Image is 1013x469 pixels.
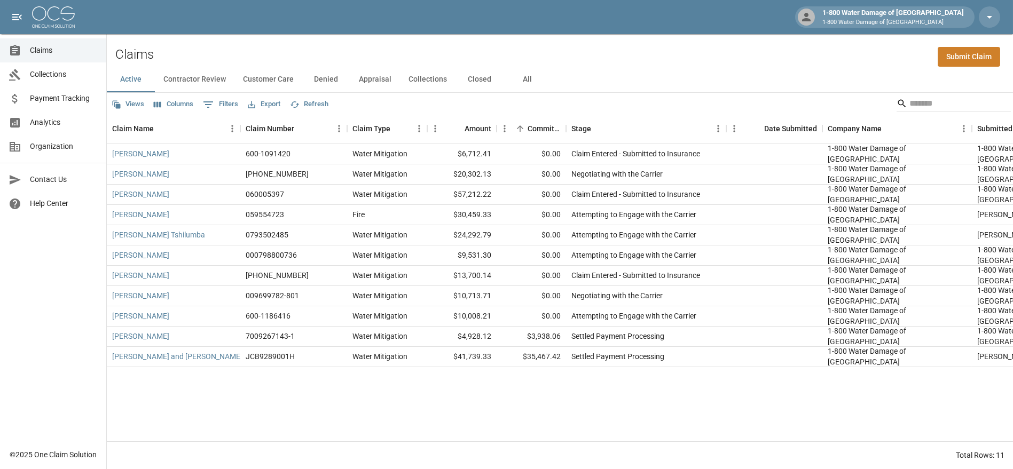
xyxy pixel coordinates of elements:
div: Claim Name [107,114,240,144]
button: Sort [749,121,764,136]
div: Water Mitigation [352,311,407,321]
div: 000798800736 [246,250,297,260]
button: Denied [302,67,350,92]
div: $3,938.06 [497,327,566,347]
button: Select columns [151,96,196,113]
div: 1-800 Water Damage of Athens [828,204,967,225]
div: dynamic tabs [107,67,1013,92]
div: Water Mitigation [352,148,407,159]
button: Menu [956,121,972,137]
div: $0.00 [497,306,566,327]
div: $0.00 [497,205,566,225]
div: 1-800 Water Damage of Athens [828,325,967,347]
a: [PERSON_NAME] [112,250,169,260]
div: Settled Payment Processing [571,351,664,362]
div: $41,739.33 [427,347,497,367]
div: 059554723 [246,209,284,220]
div: Claim Number [240,114,347,144]
div: 300-0102099-2025 [246,169,309,179]
div: Attempting to Engage with the Carrier [571,250,696,260]
button: Contractor Review [155,67,234,92]
div: 009699782-801 [246,290,299,301]
a: [PERSON_NAME] [112,148,169,159]
div: Negotiating with the Carrier [571,169,663,179]
button: Menu [427,121,443,137]
div: Attempting to Engage with the Carrier [571,209,696,220]
a: [PERSON_NAME] [112,209,169,220]
button: Menu [726,121,742,137]
span: Organization [30,141,98,152]
div: $0.00 [497,185,566,205]
div: Company Name [828,114,882,144]
div: Date Submitted [726,114,822,144]
span: Payment Tracking [30,93,98,104]
div: JCB9289001H [246,351,295,362]
div: Water Mitigation [352,189,407,200]
div: 7009267143-1 [246,331,295,341]
div: $35,467.42 [497,347,566,367]
a: [PERSON_NAME] [112,169,169,179]
div: Water Mitigation [352,250,407,260]
div: Water Mitigation [352,169,407,179]
a: Submit Claim [938,47,1000,67]
button: open drawer [6,6,28,28]
a: [PERSON_NAME] and [PERSON_NAME] [112,351,242,362]
div: Attempting to Engage with the Carrier [571,311,696,321]
div: Claim Entered - Submitted to Insurance [571,270,700,281]
button: Active [107,67,155,92]
div: $0.00 [497,245,566,266]
div: $20,302.13 [427,164,497,185]
button: Closed [456,67,504,92]
a: [PERSON_NAME] [112,270,169,281]
div: Committed Amount [528,114,561,144]
div: Claim Entered - Submitted to Insurance [571,189,700,200]
div: Amount [427,114,497,144]
span: Help Center [30,198,98,209]
button: Appraisal [350,67,400,92]
span: Contact Us [30,174,98,185]
a: [PERSON_NAME] [112,290,169,301]
div: Claim Entered - Submitted to Insurance [571,148,700,159]
div: Claim Type [347,114,427,144]
div: 1-800 Water Damage of Athens [828,305,967,327]
button: Menu [710,121,726,137]
div: 1-800 Water Damage of Athens [828,163,967,185]
button: Sort [154,121,169,136]
div: Date Submitted [764,114,817,144]
div: © 2025 One Claim Solution [10,449,97,460]
div: $0.00 [497,144,566,164]
span: Analytics [30,117,98,128]
img: ocs-logo-white-transparent.png [32,6,75,28]
a: [PERSON_NAME] [112,311,169,321]
button: All [504,67,552,92]
h2: Claims [115,47,154,62]
div: 0793502485 [246,229,288,240]
a: [PERSON_NAME] [112,331,169,341]
button: Sort [390,121,405,136]
button: Sort [591,121,606,136]
button: Sort [882,121,897,136]
div: Search [897,95,1011,114]
div: 1-800 Water Damage of [GEOGRAPHIC_DATA] [818,7,968,27]
div: $0.00 [497,286,566,306]
div: 1-800 Water Damage of Athens [828,224,967,245]
div: Water Mitigation [352,270,407,281]
div: Attempting to Engage with the Carrier [571,229,696,240]
p: 1-800 Water Damage of [GEOGRAPHIC_DATA] [822,18,964,27]
div: 300-0018410-2025 [246,270,309,281]
button: Show filters [200,96,241,113]
div: Fire [352,209,365,220]
div: $0.00 [497,164,566,185]
div: Claim Number [246,114,294,144]
div: Amount [465,114,491,144]
div: Claim Name [112,114,154,144]
div: Water Mitigation [352,331,407,341]
div: Company Name [822,114,972,144]
div: $0.00 [497,266,566,286]
a: [PERSON_NAME] [112,189,169,200]
div: $24,292.79 [427,225,497,245]
div: $6,712.41 [427,144,497,164]
button: Menu [331,121,347,137]
button: Sort [513,121,528,136]
div: Negotiating with the Carrier [571,290,663,301]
